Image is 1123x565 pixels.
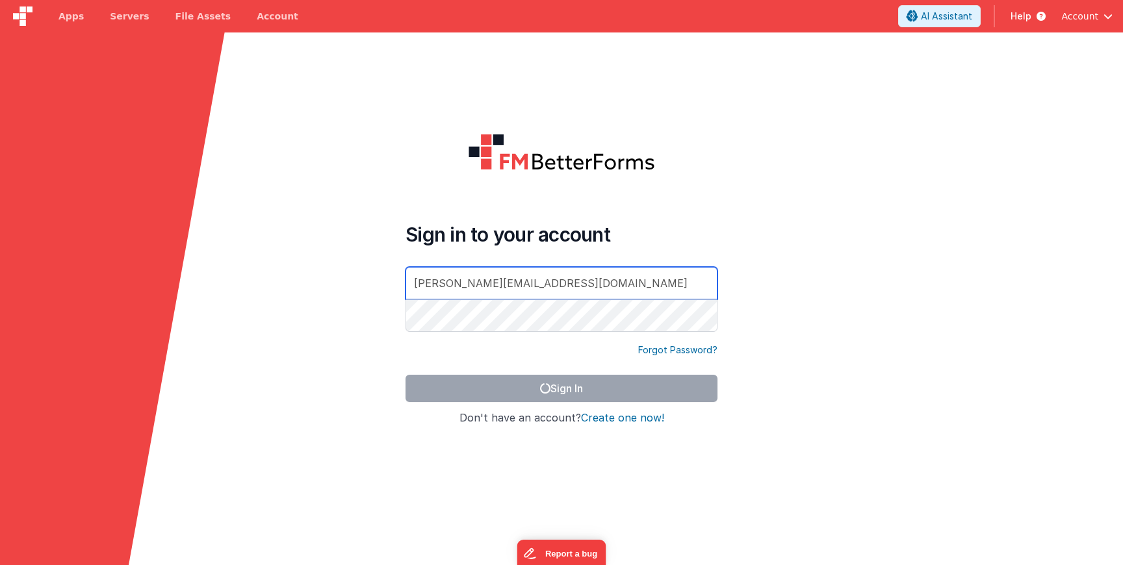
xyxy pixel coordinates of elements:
[406,412,717,424] h4: Don't have an account?
[58,10,84,23] span: Apps
[1061,10,1098,23] span: Account
[406,223,717,246] h4: Sign in to your account
[175,10,231,23] span: File Assets
[898,5,981,27] button: AI Assistant
[406,267,717,299] input: Email Address
[110,10,149,23] span: Servers
[406,375,717,402] button: Sign In
[581,412,664,424] button: Create one now!
[921,10,972,23] span: AI Assistant
[1011,10,1031,23] span: Help
[1061,10,1113,23] button: Account
[638,344,717,357] a: Forgot Password?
